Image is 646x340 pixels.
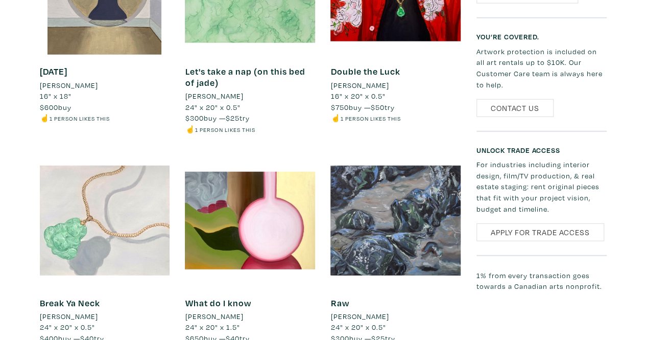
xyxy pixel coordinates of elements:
a: [DATE] [40,65,67,77]
li: ☝️ [330,112,461,124]
li: ☝️ [185,124,315,135]
li: [PERSON_NAME] [40,311,98,322]
small: 1 person likes this [50,115,110,122]
span: $300 [185,113,203,123]
a: [PERSON_NAME] [330,311,461,322]
a: [PERSON_NAME] [40,311,170,322]
span: $750 [330,102,348,112]
span: $600 [40,102,58,112]
small: 1 person likes this [340,115,400,122]
p: 1% from every transaction goes towards a Canadian arts nonprofit. [476,270,607,292]
a: What do I know [185,297,251,309]
a: Raw [330,297,349,309]
h6: Unlock Trade Access [476,146,607,154]
span: buy — try [330,102,394,112]
p: For industries including interior design, film/TV production, & real estate staging: rent origina... [476,159,607,214]
h6: You’re covered. [476,32,607,41]
span: 24" x 20" x 0.5" [185,102,240,112]
a: [PERSON_NAME] [40,80,170,91]
span: 24" x 20" x 0.5" [40,322,95,332]
a: Double the Luck [330,65,400,77]
li: [PERSON_NAME] [185,90,243,102]
span: $25 [225,113,239,123]
a: Contact Us [476,99,554,117]
li: ☝️ [40,112,170,124]
a: [PERSON_NAME] [330,80,461,91]
span: 16" x 18" [40,91,71,101]
li: [PERSON_NAME] [330,80,389,91]
span: 24" x 20" x 1.5" [185,322,240,332]
a: [PERSON_NAME] [185,90,315,102]
span: $50 [370,102,384,112]
small: 1 person likes this [195,126,255,133]
li: [PERSON_NAME] [40,80,98,91]
span: buy [40,102,71,112]
li: [PERSON_NAME] [330,311,389,322]
a: Let's take a nap (on this bed of jade) [185,65,305,88]
p: Artwork protection is included on all art rentals up to $10K. Our Customer Care team is always he... [476,46,607,90]
a: Apply for Trade Access [476,223,604,241]
a: [PERSON_NAME] [185,311,315,322]
a: Break Ya Neck [40,297,100,309]
span: 16" x 20" x 0.5" [330,91,385,101]
span: buy — try [185,113,249,123]
li: [PERSON_NAME] [185,311,243,322]
span: 24" x 20" x 0.5" [330,322,386,332]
